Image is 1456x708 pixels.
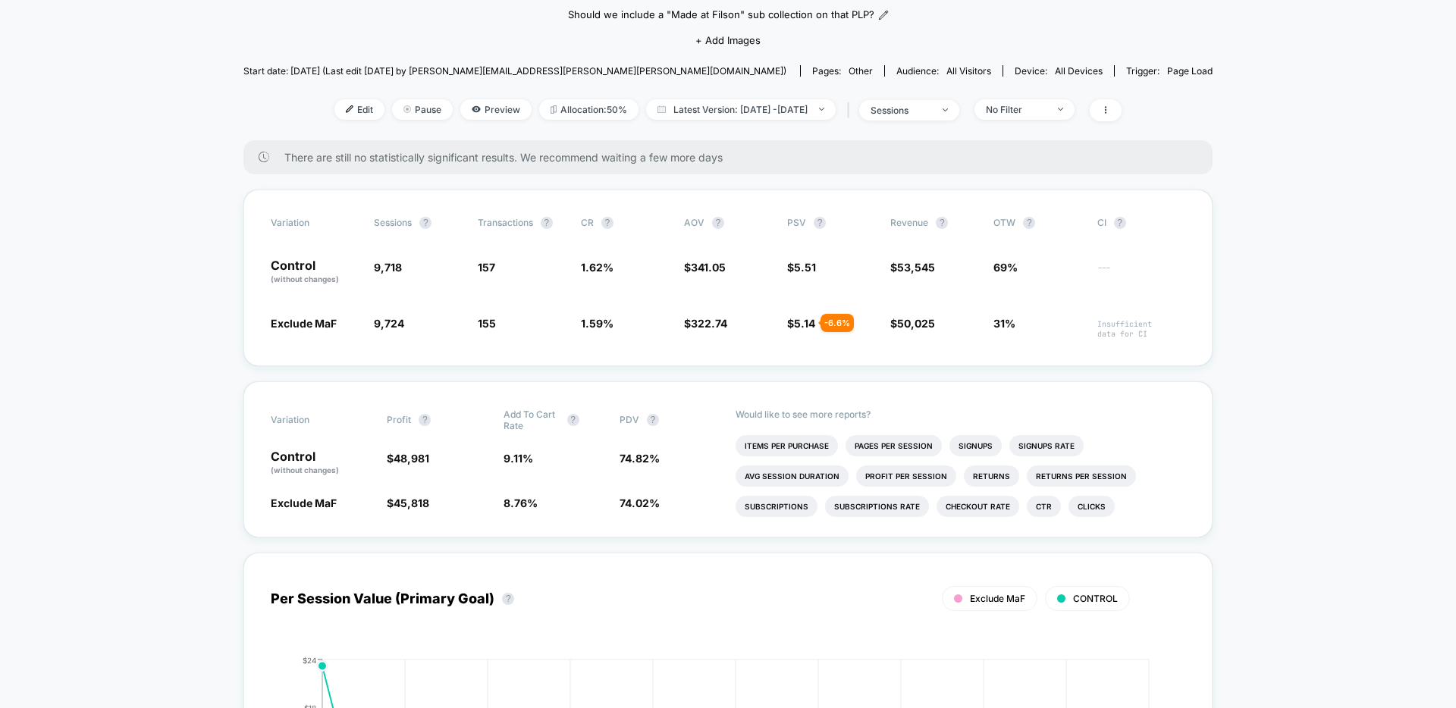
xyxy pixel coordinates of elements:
span: $ [684,261,726,274]
span: $ [387,452,429,465]
span: There are still no statistically significant results. We recommend waiting a few more days [284,151,1182,164]
li: Items Per Purchase [736,435,838,456]
span: CONTROL [1073,593,1118,604]
span: + Add Images [695,34,761,46]
span: Exclude MaF [271,497,337,509]
span: 1.59 % [581,317,613,330]
span: (without changes) [271,465,339,475]
span: 45,818 [394,497,429,509]
span: Latest Version: [DATE] - [DATE] [646,99,836,120]
span: Should we include a "Made at Filson" sub collection on that PLP? [568,8,874,23]
span: $ [787,261,816,274]
span: PDV [620,414,639,425]
li: Signups Rate [1009,435,1084,456]
span: Exclude MaF [970,593,1025,604]
span: PSV [787,217,806,228]
span: --- [1097,263,1185,285]
li: Subscriptions [736,496,817,517]
button: ? [1114,217,1126,229]
span: 53,545 [897,261,935,274]
span: Variation [271,217,354,229]
li: Checkout Rate [937,496,1019,517]
img: end [1058,108,1063,111]
tspan: $24 [303,655,316,664]
button: ? [541,217,553,229]
span: 50,025 [897,317,935,330]
span: 9,718 [374,261,402,274]
li: Signups [949,435,1002,456]
span: Profit [387,414,411,425]
span: $ [684,317,727,330]
li: Clicks [1068,496,1115,517]
span: Device: [1003,65,1114,77]
div: No Filter [986,104,1046,115]
li: Subscriptions Rate [825,496,929,517]
span: CI [1097,217,1181,229]
div: Pages: [812,65,873,77]
li: Ctr [1027,496,1061,517]
span: AOV [684,217,704,228]
span: 341.05 [691,261,726,274]
p: Would like to see more reports? [736,409,1185,420]
span: 74.02 % [620,497,660,509]
div: sessions [871,105,931,116]
span: Variation [271,409,354,431]
span: 48,981 [394,452,429,465]
img: calendar [657,105,666,113]
span: CR [581,217,594,228]
img: end [943,108,948,111]
button: ? [419,414,431,426]
span: | [843,99,859,121]
img: end [403,105,411,113]
span: $ [787,317,815,330]
li: Pages Per Session [846,435,942,456]
span: Page Load [1167,65,1213,77]
button: ? [419,217,431,229]
span: 74.82 % [620,452,660,465]
button: ? [567,414,579,426]
span: (without changes) [271,274,339,284]
span: Pause [392,99,453,120]
button: ? [647,414,659,426]
span: all devices [1055,65,1103,77]
img: end [819,108,824,111]
div: - 6.6 % [821,314,854,332]
span: Insufficient data for CI [1097,319,1185,339]
span: $ [890,317,935,330]
button: ? [712,217,724,229]
span: All Visitors [946,65,991,77]
span: 31% [993,317,1015,330]
p: Control [271,450,372,476]
span: 69% [993,261,1018,274]
span: Edit [334,99,384,120]
li: Returns [964,465,1019,487]
span: Exclude MaF [271,317,337,330]
span: 5.51 [794,261,816,274]
p: Control [271,259,359,285]
span: $ [387,497,429,509]
span: OTW [993,217,1077,229]
span: other [849,65,873,77]
button: ? [936,217,948,229]
div: Trigger: [1126,65,1213,77]
li: Returns Per Session [1027,465,1136,487]
button: ? [1023,217,1035,229]
img: rebalance [551,105,557,114]
span: 1.62 % [581,261,613,274]
img: edit [346,105,353,113]
button: ? [601,217,613,229]
span: 5.14 [794,317,815,330]
span: $ [890,261,935,274]
button: ? [502,593,514,605]
span: Preview [460,99,532,120]
span: Allocation: 50% [539,99,639,120]
span: 9,724 [374,317,404,330]
span: 9.11 % [504,452,533,465]
span: Sessions [374,217,412,228]
div: Audience: [896,65,991,77]
li: Avg Session Duration [736,465,849,487]
span: Start date: [DATE] (Last edit [DATE] by [PERSON_NAME][EMAIL_ADDRESS][PERSON_NAME][PERSON_NAME][DO... [243,65,786,77]
span: Add To Cart Rate [504,409,560,431]
li: Profit Per Session [856,465,956,487]
span: 157 [478,261,495,274]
